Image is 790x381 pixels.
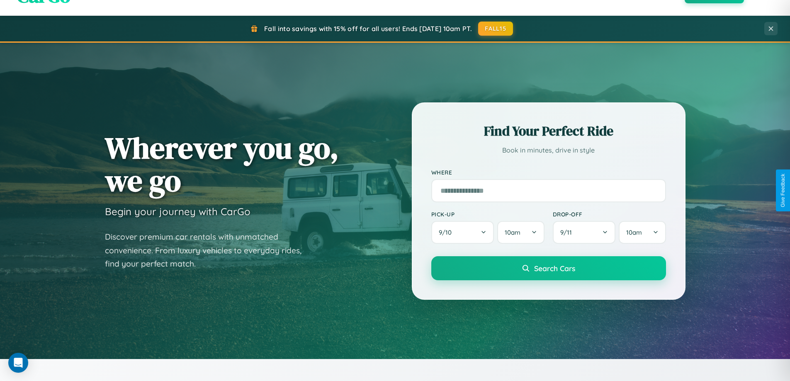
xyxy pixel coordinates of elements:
div: Give Feedback [780,174,786,207]
button: 10am [619,221,666,244]
span: Search Cars [534,264,575,273]
p: Discover premium car rentals with unmatched convenience. From luxury vehicles to everyday rides, ... [105,230,312,271]
span: 9 / 11 [560,228,576,236]
label: Drop-off [553,211,666,218]
label: Pick-up [431,211,544,218]
h2: Find Your Perfect Ride [431,122,666,140]
button: 10am [497,221,544,244]
button: Search Cars [431,256,666,280]
span: 10am [626,228,642,236]
h3: Begin your journey with CarGo [105,205,250,218]
span: 9 / 10 [439,228,456,236]
button: 9/10 [431,221,494,244]
h1: Wherever you go, we go [105,131,339,197]
div: Open Intercom Messenger [8,353,28,373]
p: Book in minutes, drive in style [431,144,666,156]
span: Fall into savings with 15% off for all users! Ends [DATE] 10am PT. [264,24,472,33]
label: Where [431,169,666,176]
button: 9/11 [553,221,616,244]
button: FALL15 [478,22,513,36]
span: 10am [505,228,520,236]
